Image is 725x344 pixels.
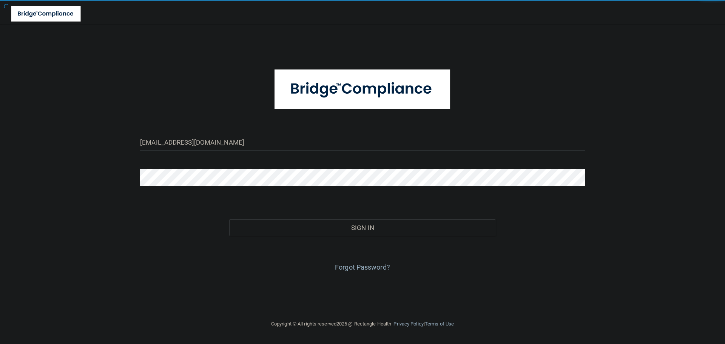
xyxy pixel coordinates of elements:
a: Privacy Policy [393,321,423,327]
div: Copyright © All rights reserved 2025 @ Rectangle Health | | [225,312,500,336]
input: Email [140,134,585,151]
a: Forgot Password? [335,263,390,271]
a: Terms of Use [425,321,454,327]
img: bridge_compliance_login_screen.278c3ca4.svg [11,6,81,22]
button: Sign In [229,219,496,236]
img: bridge_compliance_login_screen.278c3ca4.svg [275,69,450,109]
